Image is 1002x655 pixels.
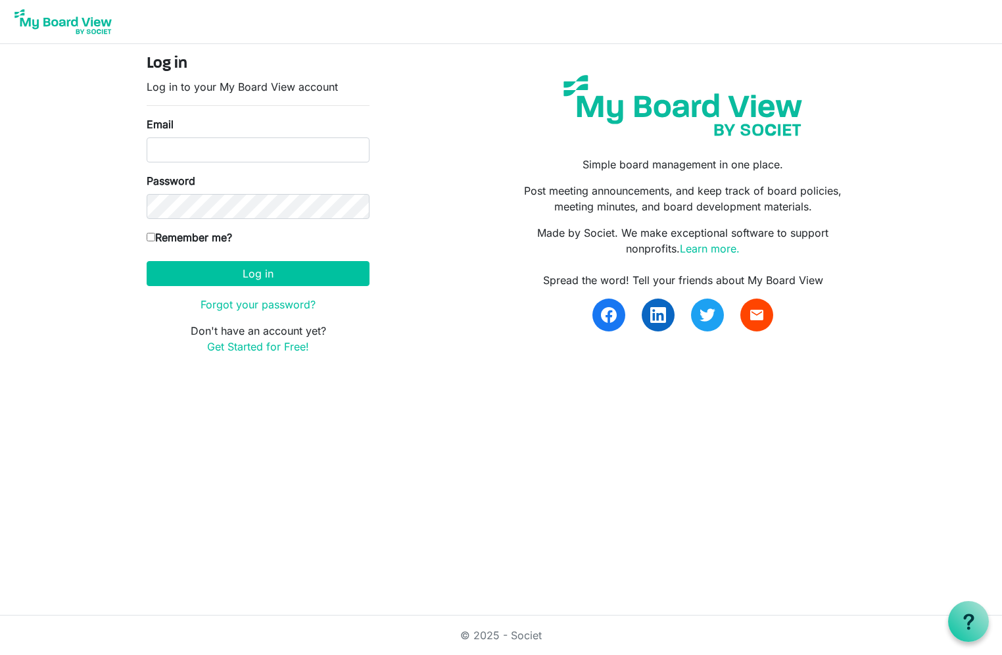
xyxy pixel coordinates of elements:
[147,233,155,241] input: Remember me?
[511,157,855,172] p: Simple board management in one place.
[147,116,174,132] label: Email
[147,173,195,189] label: Password
[700,307,715,323] img: twitter.svg
[511,183,855,214] p: Post meeting announcements, and keep track of board policies, meeting minutes, and board developm...
[680,242,740,255] a: Learn more.
[11,5,116,38] img: My Board View Logo
[601,307,617,323] img: facebook.svg
[554,65,812,146] img: my-board-view-societ.svg
[460,629,542,642] a: © 2025 - Societ
[147,230,232,245] label: Remember me?
[511,225,855,256] p: Made by Societ. We make exceptional software to support nonprofits.
[147,79,370,95] p: Log in to your My Board View account
[147,261,370,286] button: Log in
[207,340,309,353] a: Get Started for Free!
[201,298,316,311] a: Forgot your password?
[511,272,855,288] div: Spread the word! Tell your friends about My Board View
[147,55,370,74] h4: Log in
[650,307,666,323] img: linkedin.svg
[740,299,773,331] a: email
[147,323,370,354] p: Don't have an account yet?
[749,307,765,323] span: email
